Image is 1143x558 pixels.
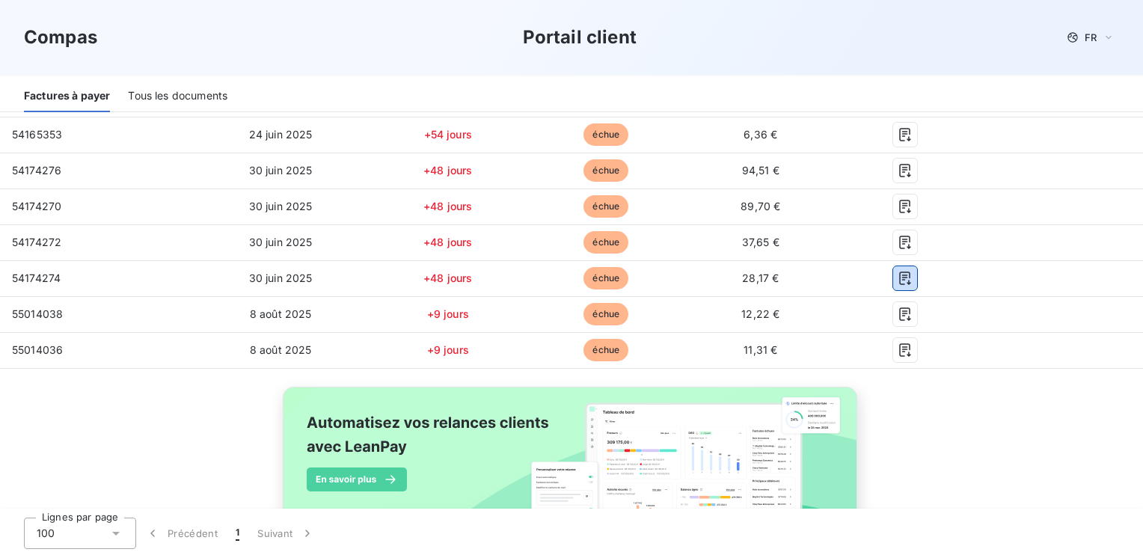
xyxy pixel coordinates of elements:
[427,307,469,320] span: +9 jours
[227,518,248,549] button: 1
[423,200,472,212] span: +48 jours
[12,307,63,320] span: 55014038
[250,307,312,320] span: 8 août 2025
[427,343,469,356] span: +9 jours
[741,307,779,320] span: 12,22 €
[249,200,313,212] span: 30 juin 2025
[744,343,777,356] span: 11,31 €
[583,303,628,325] span: échue
[236,526,239,541] span: 1
[583,159,628,182] span: échue
[24,81,110,112] div: Factures à payer
[742,164,779,177] span: 94,51 €
[12,272,61,284] span: 54174274
[583,339,628,361] span: échue
[250,343,312,356] span: 8 août 2025
[583,231,628,254] span: échue
[249,164,313,177] span: 30 juin 2025
[583,123,628,146] span: échue
[136,518,227,549] button: Précédent
[744,128,777,141] span: 6,36 €
[12,343,63,356] span: 55014036
[12,164,61,177] span: 54174276
[249,128,313,141] span: 24 juin 2025
[424,128,472,141] span: +54 jours
[12,236,61,248] span: 54174272
[742,272,779,284] span: 28,17 €
[128,81,227,112] div: Tous les documents
[423,272,472,284] span: +48 jours
[423,236,472,248] span: +48 jours
[523,24,637,51] h3: Portail client
[741,200,780,212] span: 89,70 €
[12,128,62,141] span: 54165353
[249,272,313,284] span: 30 juin 2025
[37,526,55,541] span: 100
[1085,31,1097,43] span: FR
[12,200,61,212] span: 54174270
[423,164,472,177] span: +48 jours
[249,236,313,248] span: 30 juin 2025
[583,267,628,289] span: échue
[742,236,779,248] span: 37,65 €
[583,195,628,218] span: échue
[248,518,324,549] button: Suivant
[24,24,97,51] h3: Compas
